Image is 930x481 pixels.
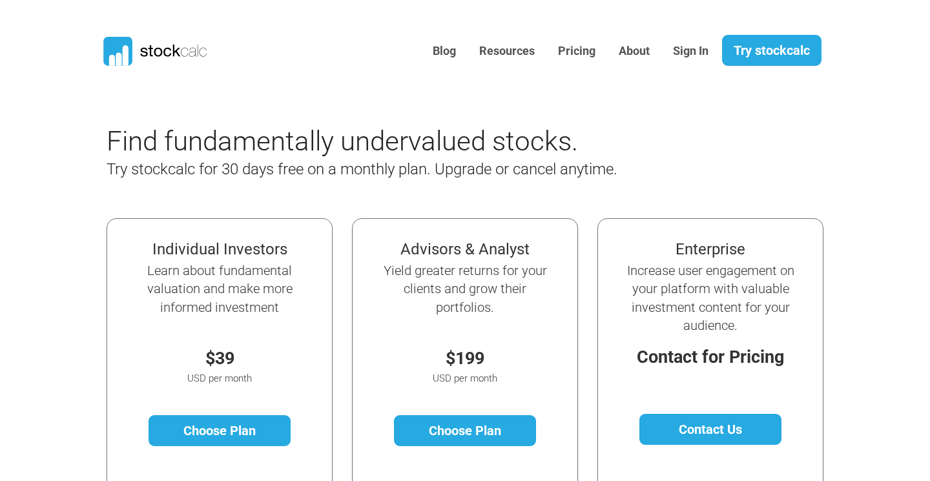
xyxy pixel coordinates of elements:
h5: Yield greater returns for your clients and grow their portfolios. [379,261,551,316]
a: Resources [470,36,544,67]
h5: Learn about fundamental valuation and make more informed investment [134,261,305,316]
a: About [609,36,659,67]
p: USD per month [134,371,305,386]
h2: Find fundamentally undervalued stocks. [107,125,701,158]
a: Try stockcalc [722,35,821,66]
a: Sign In [663,36,718,67]
p: Contact for Pricing [625,344,796,371]
a: Pricing [548,36,605,67]
a: Blog [423,36,466,67]
h4: Individual Investors [134,240,305,259]
a: Choose Plan [149,415,291,446]
a: Choose Plan [394,415,537,446]
a: Contact Us [639,414,782,445]
h4: Enterprise [625,240,796,259]
p: $39 [134,345,305,372]
h5: Increase user engagement on your platform with valuable investment content for your audience. [625,261,796,334]
h4: Advisors & Analyst [379,240,551,259]
h4: Try stockcalc for 30 days free on a monthly plan. Upgrade or cancel anytime. [107,160,701,179]
p: USD per month [379,371,551,386]
p: $199 [379,345,551,372]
